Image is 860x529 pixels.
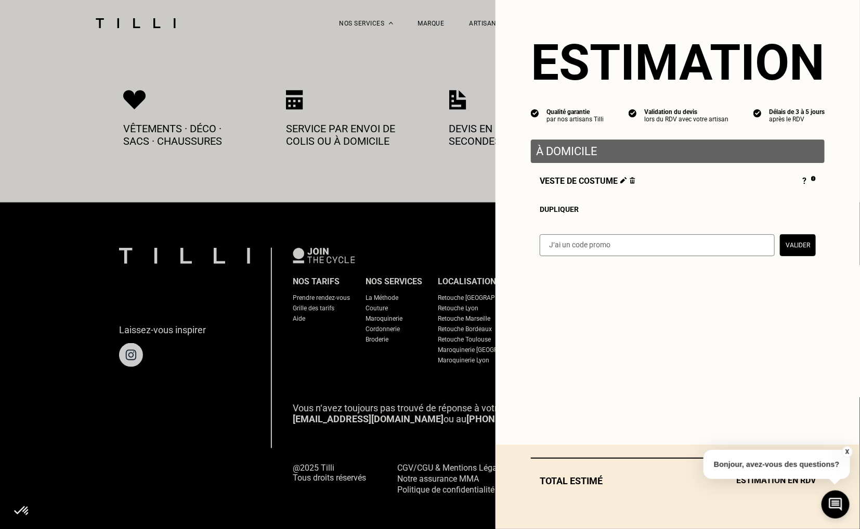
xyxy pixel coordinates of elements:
[769,108,825,116] div: Délais de 3 à 5 jours
[811,176,816,181] img: Pourquoi le prix est indéfini ?
[630,177,635,184] img: Supprimer
[546,116,604,123] div: par nos artisans Tilli
[842,446,852,458] button: X
[531,33,825,92] section: Estimation
[644,116,728,123] div: lors du RDV avec votre artisan
[546,108,604,116] div: Qualité garantie
[644,108,728,116] div: Validation du devis
[536,145,819,158] p: À domicile
[629,108,637,118] img: icon list info
[540,234,775,256] input: J‘ai un code promo
[531,108,539,118] img: icon list info
[703,450,850,479] p: Bonjour, avez-vous des questions?
[803,176,816,187] div: ?
[531,475,825,486] div: Total estimé
[780,234,816,256] button: Valider
[753,108,762,118] img: icon list info
[620,177,627,184] img: Éditer
[769,116,825,123] div: après le RDV
[540,205,816,213] div: Dupliquer
[540,176,635,187] span: Veste de costume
